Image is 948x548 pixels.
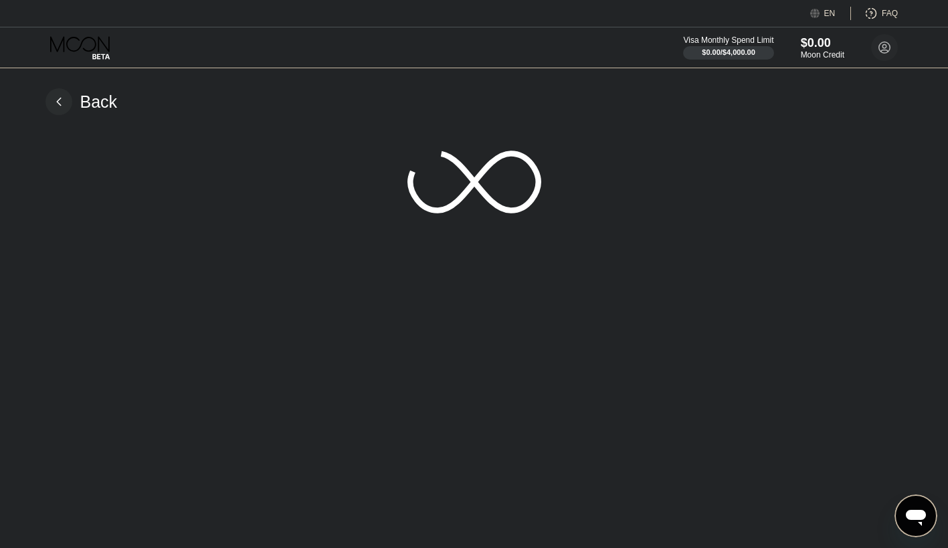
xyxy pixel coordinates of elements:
div: Back [45,88,118,115]
div: Visa Monthly Spend Limit [683,35,773,45]
div: EN [824,9,836,18]
div: FAQ [882,9,898,18]
div: Back [80,92,118,112]
div: $0.00Moon Credit [801,36,844,60]
div: FAQ [851,7,898,20]
iframe: Button to launch messaging window [894,494,937,537]
div: EN [810,7,851,20]
div: Visa Monthly Spend Limit$0.00/$4,000.00 [683,35,773,60]
div: Moon Credit [801,50,844,60]
div: $0.00 / $4,000.00 [702,48,755,56]
div: $0.00 [801,36,844,50]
